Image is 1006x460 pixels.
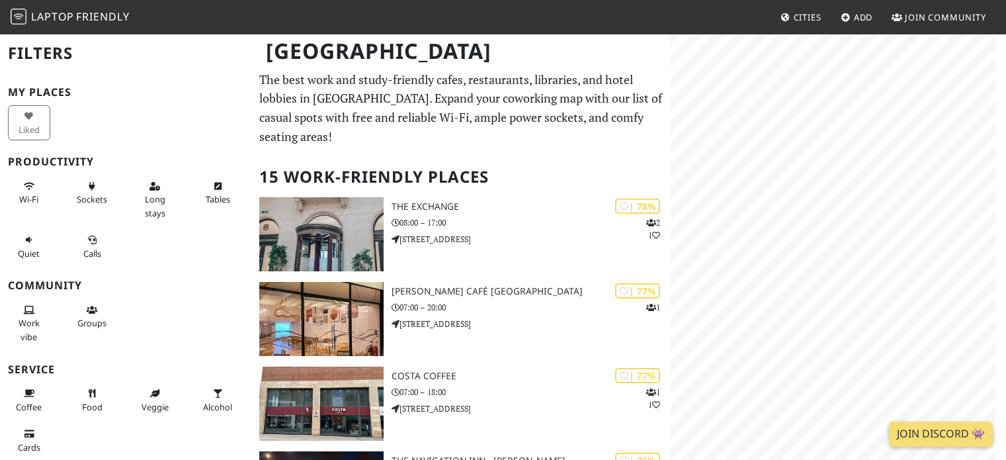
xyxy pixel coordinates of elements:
h2: Filters [8,33,243,73]
h2: 15 Work-Friendly Places [259,157,663,197]
p: 1 [646,301,660,314]
span: Long stays [145,193,165,218]
button: Tables [196,175,239,210]
span: Food [82,401,103,413]
img: Costa Coffee [259,367,383,441]
a: Costa Coffee | 77% 11 Costa Coffee 07:00 – 18:00 [STREET_ADDRESS] [251,367,671,441]
span: Quiet [18,248,40,259]
button: Work vibe [8,299,50,347]
a: LaptopFriendly LaptopFriendly [11,6,130,29]
div: | 77% [615,283,660,299]
span: Add [854,11,873,23]
img: LaptopFriendly [11,9,26,24]
span: Join Community [905,11,986,23]
span: Friendly [76,9,129,24]
a: The Exchange | 78% 21 The Exchange 08:00 – 17:00 [STREET_ADDRESS] [251,197,671,271]
button: Sockets [71,175,113,210]
span: Credit cards [18,441,40,453]
span: Cities [794,11,821,23]
p: 2 1 [646,216,660,242]
h3: [PERSON_NAME] Café [GEOGRAPHIC_DATA] [392,286,671,297]
button: Food [71,383,113,418]
h3: Community [8,279,243,292]
a: Join Community [886,5,991,29]
p: 07:00 – 20:00 [392,301,671,314]
span: Laptop [31,9,74,24]
p: [STREET_ADDRESS] [392,318,671,330]
button: Alcohol [196,383,239,418]
button: Quiet [8,229,50,264]
p: 1 1 [646,386,660,411]
button: Veggie [134,383,176,418]
p: [STREET_ADDRESS] [392,402,671,415]
h3: My Places [8,86,243,99]
span: Video/audio calls [83,248,101,259]
a: Add [835,5,878,29]
button: Coffee [8,383,50,418]
span: Work-friendly tables [206,193,230,205]
h3: Productivity [8,156,243,168]
button: Groups [71,299,113,334]
span: Power sockets [77,193,107,205]
a: Cities [775,5,827,29]
button: Calls [71,229,113,264]
p: 07:00 – 18:00 [392,386,671,398]
span: Coffee [16,401,42,413]
a: Elio Café Birmingham | 77% 1 [PERSON_NAME] Café [GEOGRAPHIC_DATA] 07:00 – 20:00 [STREET_ADDRESS] [251,282,671,356]
img: The Exchange [259,197,383,271]
button: Wi-Fi [8,175,50,210]
p: 08:00 – 17:00 [392,216,671,229]
h3: Service [8,363,243,376]
p: [STREET_ADDRESS] [392,233,671,246]
span: Stable Wi-Fi [19,193,38,205]
span: Alcohol [203,401,232,413]
h1: [GEOGRAPHIC_DATA] [255,33,668,69]
h3: Costa Coffee [392,371,671,382]
div: | 78% [615,199,660,214]
p: The best work and study-friendly cafes, restaurants, libraries, and hotel lobbies in [GEOGRAPHIC_... [259,70,663,146]
button: Cards [8,423,50,458]
span: Group tables [77,317,106,329]
span: People working [19,317,40,342]
h3: The Exchange [392,201,671,212]
span: Veggie [142,401,169,413]
div: | 77% [615,368,660,383]
button: Long stays [134,175,176,224]
img: Elio Café Birmingham [259,282,383,356]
